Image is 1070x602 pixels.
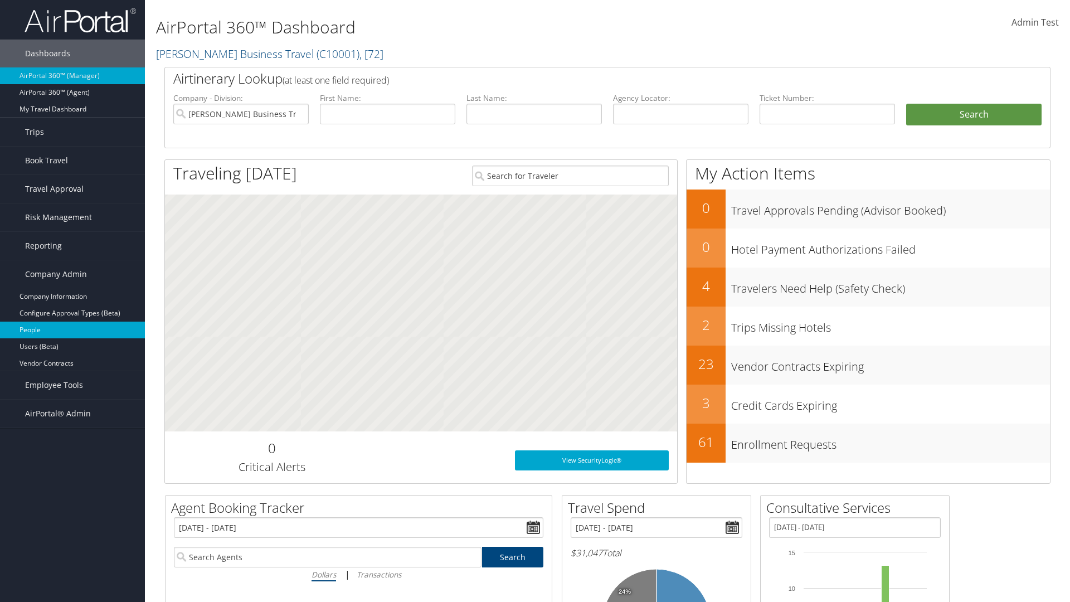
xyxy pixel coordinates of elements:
[568,498,751,517] h2: Travel Spend
[466,93,602,104] label: Last Name:
[174,567,543,581] div: |
[25,175,84,203] span: Travel Approval
[25,118,44,146] span: Trips
[731,197,1050,219] h3: Travel Approvals Pending (Advisor Booked)
[25,371,83,399] span: Employee Tools
[619,589,631,595] tspan: 24%
[472,166,669,186] input: Search for Traveler
[174,547,481,567] input: Search Agents
[173,69,968,88] h2: Airtinerary Lookup
[171,498,552,517] h2: Agent Booking Tracker
[687,268,1050,307] a: 4Travelers Need Help (Safety Check)
[173,459,370,475] h3: Critical Alerts
[687,237,726,256] h2: 0
[687,346,1050,385] a: 23Vendor Contracts Expiring
[687,190,1050,229] a: 0Travel Approvals Pending (Advisor Booked)
[766,498,949,517] h2: Consultative Services
[156,46,383,61] a: [PERSON_NAME] Business Travel
[687,424,1050,463] a: 61Enrollment Requests
[25,400,91,428] span: AirPortal® Admin
[731,353,1050,375] h3: Vendor Contracts Expiring
[25,7,136,33] img: airportal-logo.png
[731,392,1050,414] h3: Credit Cards Expiring
[357,569,401,580] i: Transactions
[25,260,87,288] span: Company Admin
[320,93,455,104] label: First Name:
[687,162,1050,185] h1: My Action Items
[687,394,726,412] h2: 3
[731,431,1050,453] h3: Enrollment Requests
[731,314,1050,336] h3: Trips Missing Hotels
[687,229,1050,268] a: 0Hotel Payment Authorizations Failed
[25,40,70,67] span: Dashboards
[613,93,748,104] label: Agency Locator:
[312,569,336,580] i: Dollars
[789,585,795,592] tspan: 10
[571,547,742,559] h6: Total
[25,147,68,174] span: Book Travel
[760,93,895,104] label: Ticket Number:
[283,74,389,86] span: (at least one field required)
[482,547,544,567] a: Search
[317,46,359,61] span: ( C10001 )
[687,433,726,452] h2: 61
[687,385,1050,424] a: 3Credit Cards Expiring
[173,439,370,458] h2: 0
[515,450,669,470] a: View SecurityLogic®
[173,162,297,185] h1: Traveling [DATE]
[687,307,1050,346] a: 2Trips Missing Hotels
[571,547,602,559] span: $31,047
[731,275,1050,297] h3: Travelers Need Help (Safety Check)
[1011,6,1059,40] a: Admin Test
[25,203,92,231] span: Risk Management
[687,355,726,373] h2: 23
[25,232,62,260] span: Reporting
[359,46,383,61] span: , [ 72 ]
[156,16,758,39] h1: AirPortal 360™ Dashboard
[731,236,1050,258] h3: Hotel Payment Authorizations Failed
[1011,16,1059,28] span: Admin Test
[789,550,795,556] tspan: 15
[906,104,1042,126] button: Search
[687,315,726,334] h2: 2
[687,276,726,295] h2: 4
[173,93,309,104] label: Company - Division:
[687,198,726,217] h2: 0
